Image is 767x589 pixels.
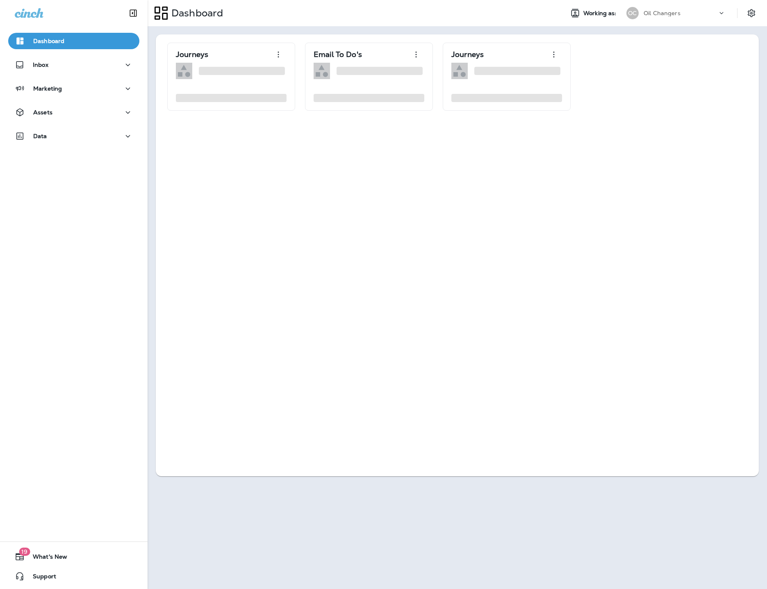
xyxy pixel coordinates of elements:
[25,573,56,583] span: Support
[8,128,139,144] button: Data
[168,7,223,19] p: Dashboard
[744,6,759,20] button: Settings
[8,104,139,121] button: Assets
[8,568,139,584] button: Support
[33,38,64,44] p: Dashboard
[8,57,139,73] button: Inbox
[33,133,47,139] p: Data
[8,80,139,97] button: Marketing
[451,50,484,59] p: Journeys
[33,85,62,92] p: Marketing
[33,61,48,68] p: Inbox
[8,548,139,565] button: 19What's New
[19,548,30,556] span: 19
[176,50,208,59] p: Journeys
[314,50,362,59] p: Email To Do's
[644,10,681,16] p: Oil Changers
[583,10,618,17] span: Working as:
[33,109,52,116] p: Assets
[25,553,67,563] span: What's New
[8,33,139,49] button: Dashboard
[626,7,639,19] div: OC
[122,5,145,21] button: Collapse Sidebar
